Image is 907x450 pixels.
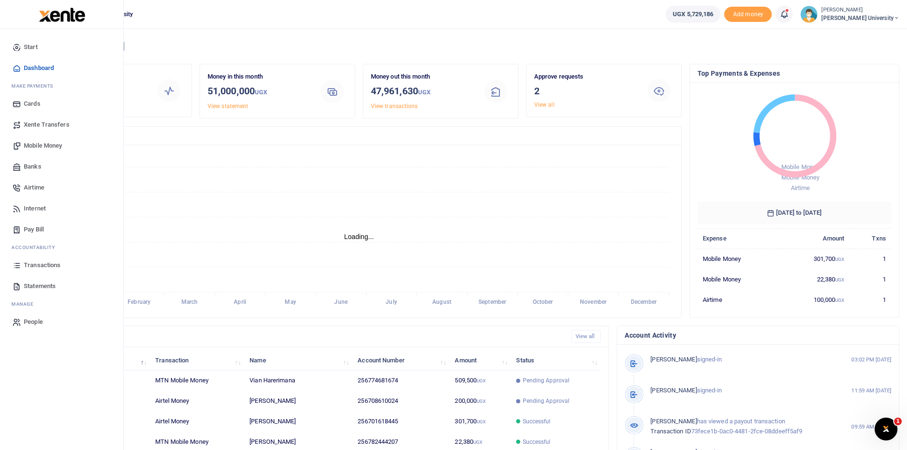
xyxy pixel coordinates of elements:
h6: [DATE] to [DATE] [698,201,891,224]
td: 1 [850,290,891,310]
tspan: October [533,299,554,306]
span: anage [16,300,34,308]
li: Ac [8,240,116,255]
th: Txns [850,228,891,249]
span: Mobile Money [24,141,62,150]
p: Money out this month [371,72,474,82]
span: Transaction ID [650,428,691,435]
iframe: Intercom live chat [875,418,897,440]
small: UGX [835,257,844,262]
small: 11:59 AM [DATE] [851,387,891,395]
span: [PERSON_NAME] University [821,14,899,22]
small: 03:02 PM [DATE] [851,356,891,364]
th: Transaction: activate to sort column ascending [150,350,244,370]
a: People [8,311,116,332]
span: Successful [523,417,551,426]
a: Pay Bill [8,219,116,240]
tspan: May [285,299,296,306]
small: UGX [477,419,486,424]
th: Account Number: activate to sort column ascending [352,350,449,370]
span: Pending Approval [523,397,570,405]
span: Dashboard [24,63,54,73]
span: Airtime [24,183,44,192]
td: 301,700 [780,249,850,269]
td: [PERSON_NAME] [244,391,352,411]
td: 1 [850,269,891,290]
li: Wallet ballance [662,6,724,23]
h4: Top Payments & Expenses [698,68,891,79]
td: 22,380 [780,269,850,290]
a: Banks [8,156,116,177]
span: People [24,317,43,327]
a: Statements [8,276,116,297]
tspan: March [181,299,198,306]
h4: Transactions Overview [44,130,674,141]
h4: Recent Transactions [44,331,564,342]
td: Airtel Money [150,391,244,411]
span: Xente Transfers [24,120,70,130]
a: Xente Transfers [8,114,116,135]
li: M [8,297,116,311]
a: Dashboard [8,58,116,79]
small: UGX [477,399,486,404]
span: Statements [24,281,56,291]
span: Airtime [790,184,810,191]
a: View transactions [371,103,418,110]
a: logo-small logo-large logo-large [38,10,85,18]
small: UGX [255,89,267,96]
a: View statement [208,103,248,110]
td: Airtel Money [150,411,244,432]
span: countability [19,244,55,251]
span: 1 [894,418,902,425]
span: [PERSON_NAME] [650,356,697,363]
tspan: June [334,299,348,306]
tspan: August [432,299,451,306]
a: Add money [724,10,772,17]
th: Expense [698,228,780,249]
a: Transactions [8,255,116,276]
td: 509,500 [449,370,511,391]
a: Airtime [8,177,116,198]
td: 200,000 [449,391,511,411]
li: Toup your wallet [724,7,772,22]
p: signed-in [650,355,831,365]
span: Pending Approval [523,376,570,385]
tspan: December [631,299,657,306]
span: Add money [724,7,772,22]
a: Start [8,37,116,58]
th: Status: activate to sort column ascending [511,350,601,370]
span: Successful [523,438,551,446]
small: 09:59 AM [DATE] [851,423,891,431]
span: UGX 5,729,186 [673,10,713,19]
span: Pay Bill [24,225,44,234]
span: Banks [24,162,41,171]
td: Airtime [698,290,780,310]
tspan: February [128,299,150,306]
a: profile-user [PERSON_NAME] [PERSON_NAME] University [800,6,899,23]
small: UGX [835,298,844,303]
tspan: September [478,299,507,306]
span: [PERSON_NAME] [650,387,697,394]
img: profile-user [800,6,817,23]
td: MTN Mobile Money [150,370,244,391]
td: 256708610024 [352,391,449,411]
tspan: April [234,299,246,306]
td: Mobile Money [698,269,780,290]
h3: 2 [534,84,637,98]
a: UGX 5,729,186 [666,6,720,23]
td: Mobile Money [698,249,780,269]
th: Amount: activate to sort column ascending [449,350,511,370]
a: View all [534,101,555,108]
span: [PERSON_NAME] [650,418,697,425]
th: Amount [780,228,850,249]
td: Vian Harerimana [244,370,352,391]
span: Internet [24,204,46,213]
td: 301,700 [449,411,511,432]
small: [PERSON_NAME] [821,6,899,14]
p: Money in this month [208,72,310,82]
tspan: November [580,299,607,306]
td: 1 [850,249,891,269]
span: Transactions [24,260,60,270]
td: [PERSON_NAME] [244,411,352,432]
span: ake Payments [16,82,53,90]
